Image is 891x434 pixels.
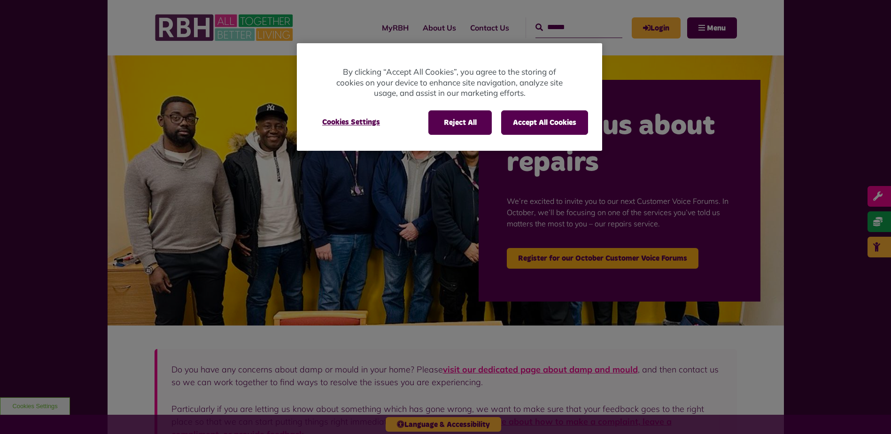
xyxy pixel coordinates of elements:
button: Reject All [428,110,492,135]
button: Accept All Cookies [501,110,588,135]
p: By clicking “Accept All Cookies”, you agree to the storing of cookies on your device to enhance s... [334,67,565,99]
div: Cookie banner [297,43,602,151]
button: Cookies Settings [311,110,391,134]
div: Privacy [297,43,602,151]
